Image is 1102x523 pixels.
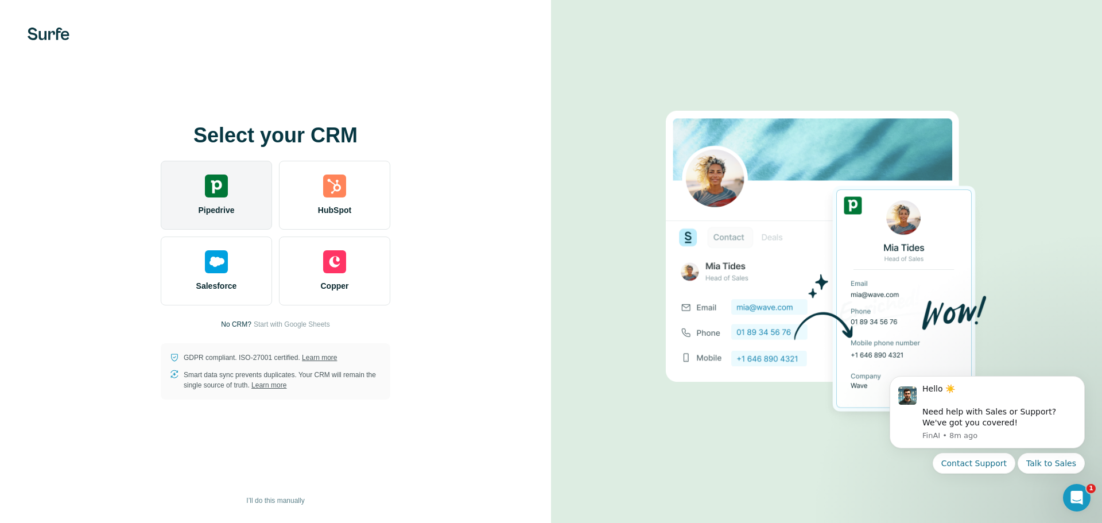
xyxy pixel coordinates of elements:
span: Salesforce [196,280,237,292]
span: Copper [321,280,349,292]
img: salesforce's logo [205,250,228,273]
span: I’ll do this manually [246,495,304,506]
img: PIPEDRIVE image [666,91,987,432]
p: No CRM? [221,319,251,330]
button: I’ll do this manually [238,492,312,509]
span: 1 [1087,484,1096,493]
a: Learn more [302,354,337,362]
a: Learn more [251,381,286,389]
button: Start with Google Sheets [254,319,330,330]
h1: Select your CRM [161,124,390,147]
span: HubSpot [318,204,351,216]
p: GDPR compliant. ISO-27001 certified. [184,352,337,363]
img: pipedrive's logo [205,175,228,197]
p: Smart data sync prevents duplicates. Your CRM will remain the single source of truth. [184,370,381,390]
span: Pipedrive [198,204,234,216]
img: copper's logo [323,250,346,273]
iframe: Intercom notifications message [872,362,1102,517]
iframe: Intercom live chat [1063,484,1091,512]
img: hubspot's logo [323,175,346,197]
img: Surfe's logo [28,28,69,40]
